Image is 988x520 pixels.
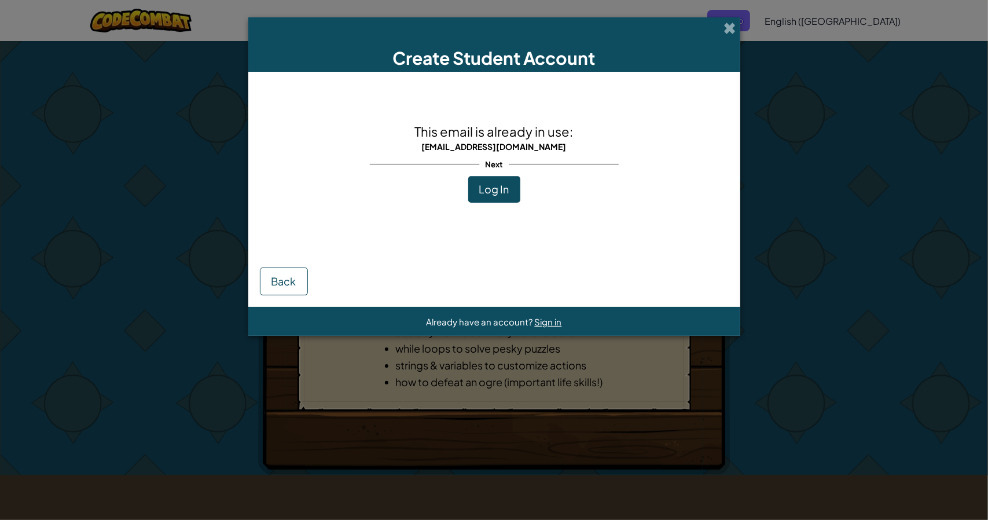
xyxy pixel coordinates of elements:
[422,141,567,152] span: [EMAIL_ADDRESS][DOMAIN_NAME]
[427,316,535,327] span: Already have an account?
[535,316,562,327] a: Sign in
[260,268,308,295] button: Back
[415,123,574,140] span: This email is already in use:
[468,176,520,203] button: Log In
[479,156,509,173] span: Next
[271,274,296,288] span: Back
[479,182,509,196] span: Log In
[393,47,596,69] span: Create Student Account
